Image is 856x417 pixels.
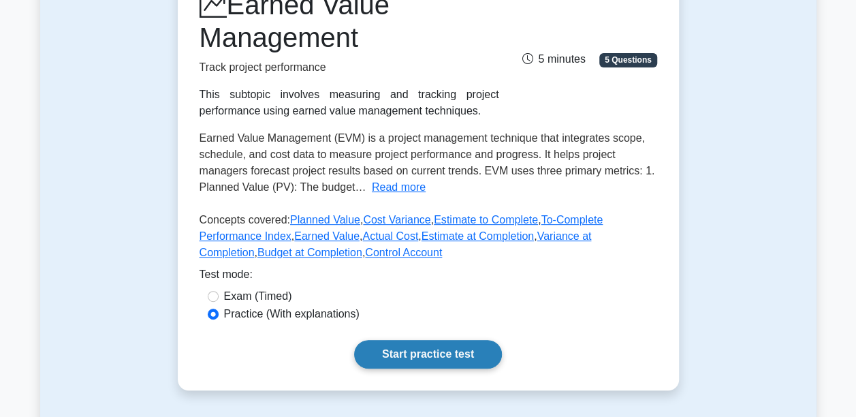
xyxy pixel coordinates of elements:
a: Planned Value [290,214,360,226]
a: Estimate at Completion [422,230,534,242]
a: Variance at Completion [200,230,592,258]
p: Concepts covered: , , , , , , , , , [200,212,657,266]
a: Earned Value [294,230,360,242]
label: Exam (Timed) [224,288,292,305]
a: Actual Cost [362,230,418,242]
button: Read more [372,179,426,196]
span: 5 minutes [522,53,585,65]
p: Track project performance [200,59,499,76]
a: Cost Variance [363,214,430,226]
span: 5 Questions [599,53,656,67]
a: Control Account [365,247,442,258]
a: Start practice test [354,340,502,369]
div: Test mode: [200,266,657,288]
a: To-Complete Performance Index [200,214,603,242]
a: Estimate to Complete [434,214,538,226]
span: Earned Value Management (EVM) is a project management technique that integrates scope, schedule, ... [200,132,655,193]
div: This subtopic involves measuring and tracking project performance using earned value management t... [200,87,499,119]
a: Budget at Completion [257,247,362,258]
label: Practice (With explanations) [224,306,360,322]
